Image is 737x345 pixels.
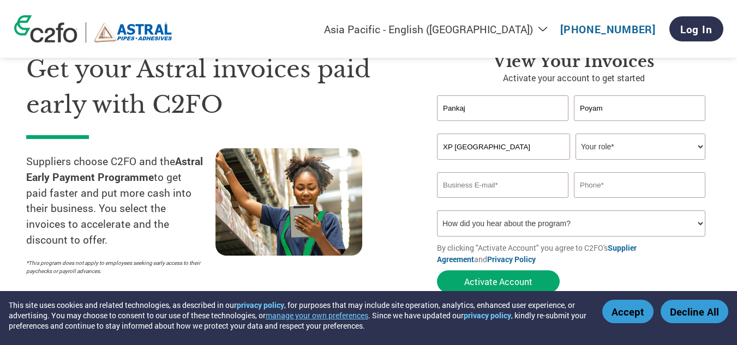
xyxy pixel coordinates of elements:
a: Log In [669,16,723,41]
strong: Astral Early Payment Programme [26,154,203,184]
p: *This program does not apply to employees seeking early access to their paychecks or payroll adva... [26,259,205,275]
div: This site uses cookies and related technologies, as described in our , for purposes that may incl... [9,300,586,331]
input: Your company name* [437,134,570,160]
img: supply chain worker [215,148,362,256]
input: Invalid Email format [437,172,568,198]
a: Supplier Agreement [437,243,637,264]
div: Inavlid Email Address [437,199,568,206]
div: Invalid last name or last name is too long [574,122,705,129]
p: Suppliers choose C2FO and the to get paid faster and put more cash into their business. You selec... [26,154,215,248]
p: Activate your account to get started [437,71,711,84]
div: Invalid company name or company name is too long [437,161,705,168]
img: c2fo logo [14,15,77,43]
button: manage your own preferences [266,310,368,320]
h1: Get your Astral invoices paid early with C2FO [26,52,404,122]
img: Astral [94,22,172,43]
a: Privacy Policy [487,254,536,264]
input: Phone* [574,172,705,198]
a: privacy policy [464,310,511,320]
a: [PHONE_NUMBER] [560,22,656,36]
button: Activate Account [437,270,560,293]
input: First Name* [437,95,568,121]
select: Title/Role [576,134,705,160]
input: Last Name* [574,95,705,121]
button: Decline All [661,300,728,323]
h3: View your invoices [437,52,711,71]
p: By clicking "Activate Account" you agree to C2FO's and [437,242,711,265]
a: privacy policy [237,300,284,310]
button: Accept [602,300,654,323]
div: Invalid first name or first name is too long [437,122,568,129]
div: Inavlid Phone Number [574,199,705,206]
